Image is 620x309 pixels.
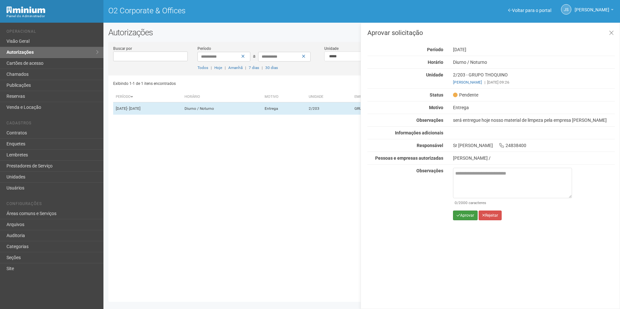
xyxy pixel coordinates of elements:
[214,65,222,70] a: Hoje
[253,53,256,59] span: a
[6,121,99,128] li: Cadastros
[197,46,211,51] label: Período
[395,130,443,135] strong: Informações adicionais
[575,1,609,12] span: Jeferson Souza
[108,28,615,37] h2: Autorizações
[429,105,443,110] strong: Motivo
[416,168,443,173] strong: Observações
[262,102,306,115] td: Entrega
[448,117,620,123] div: será entregue hoje nosso material de limpeza pela empresa [PERSON_NAME]
[605,26,618,40] a: Fechar
[324,46,339,51] label: Unidade
[427,47,443,52] strong: Período
[249,65,259,70] a: 7 dias
[113,102,182,115] td: [DATE]
[417,143,443,148] strong: Responsável
[262,65,263,70] span: |
[113,79,360,88] div: Exibindo 1-1 de 1 itens encontrados
[453,92,478,98] span: Pendente
[108,6,357,15] h1: O2 Corporate & Offices
[182,92,262,102] th: Horário
[127,106,140,111] span: - [DATE]
[448,105,620,110] div: Entrega
[225,65,226,70] span: |
[453,155,615,161] div: [PERSON_NAME] /
[375,155,443,161] strong: Pessoas e empresas autorizadas
[448,59,620,65] div: Diurno / Noturno
[113,46,132,51] label: Buscar por
[352,102,439,115] td: GRUPO THOQUINO
[561,4,571,15] a: JS
[113,92,182,102] th: Período
[453,79,615,85] div: [DATE] 09:26
[484,80,485,85] span: |
[352,92,439,102] th: Empresa
[228,65,243,70] a: Amanhã
[455,200,457,205] span: 0
[453,211,478,220] button: Aprovar
[6,201,99,208] li: Configurações
[448,143,620,148] div: Sr [PERSON_NAME] 24838400
[6,29,99,36] li: Operacional
[211,65,212,70] span: |
[453,80,482,85] a: [PERSON_NAME]
[575,8,614,13] a: [PERSON_NAME]
[448,72,620,85] div: 2/203 - GRUPO THOQUINO
[262,92,306,102] th: Motivo
[455,200,570,206] div: /2000 caracteres
[6,6,45,13] img: Minium
[430,92,443,97] strong: Status
[245,65,246,70] span: |
[306,92,352,102] th: Unidade
[416,118,443,123] strong: Observações
[479,211,502,220] button: Rejeitar
[6,13,99,19] div: Painel do Administrador
[197,65,208,70] a: Todos
[426,72,443,77] strong: Unidade
[306,102,352,115] td: 2/203
[508,8,551,13] a: Voltar para o portal
[428,60,443,65] strong: Horário
[182,102,262,115] td: Diurno / Noturno
[448,47,620,52] div: [DATE]
[265,65,278,70] a: 30 dias
[367,29,615,36] h3: Aprovar solicitação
